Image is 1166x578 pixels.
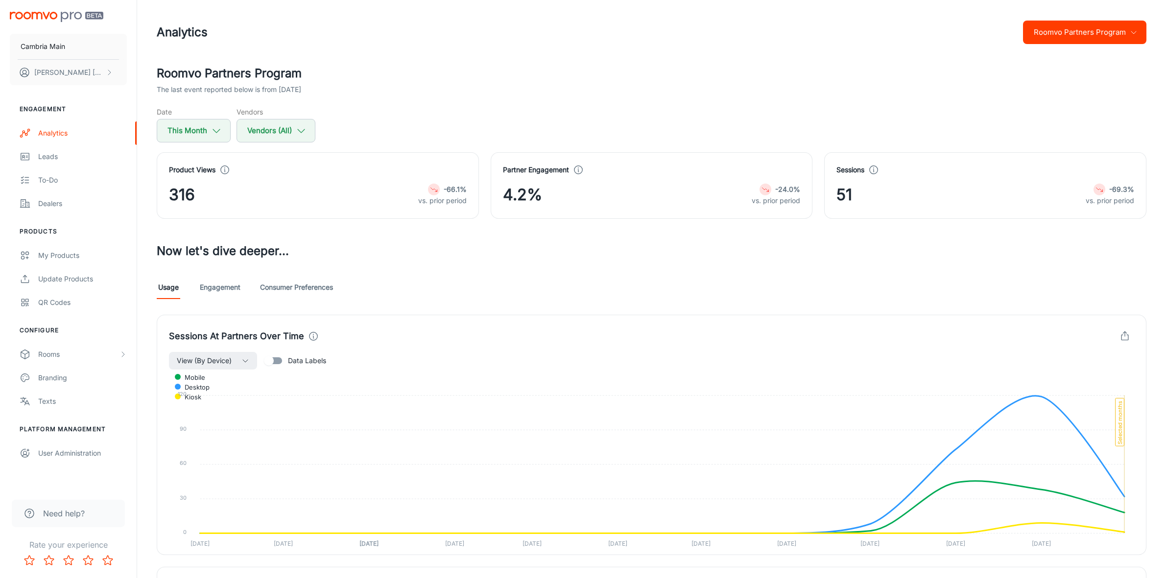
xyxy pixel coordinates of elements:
[157,276,180,299] a: Usage
[1023,21,1146,44] button: Roomvo Partners Program
[38,297,127,308] div: QR Codes
[38,250,127,261] div: My Products
[503,164,569,175] h4: Partner Engagement
[180,460,187,466] tspan: 60
[177,383,210,392] span: desktop
[274,540,293,547] tspan: [DATE]
[178,391,187,397] tspan: 120
[177,373,205,382] span: mobile
[180,494,187,501] tspan: 30
[177,393,201,401] span: kiosk
[1086,195,1134,206] p: vs. prior period
[157,23,208,41] h1: Analytics
[169,352,257,370] button: View (By Device)
[946,540,965,547] tspan: [DATE]
[38,151,127,162] div: Leads
[860,540,880,547] tspan: [DATE]
[38,372,127,383] div: Branding
[775,185,800,193] strong: -24.0%
[157,107,231,117] h5: Date
[10,12,103,22] img: Roomvo PRO Beta
[777,540,796,547] tspan: [DATE]
[8,539,129,551] p: Rate your experience
[34,67,103,78] p: [PERSON_NAME] [PERSON_NAME]
[59,551,78,570] button: Rate 3 star
[503,183,542,207] span: 4.2%
[169,329,304,343] h4: Sessions At Partners Over Time
[157,65,1146,82] h2: Roomvo Partners Program
[10,34,127,59] button: Cambria Main
[177,355,232,367] span: View (By Device)
[445,540,464,547] tspan: [DATE]
[38,349,119,360] div: Rooms
[43,508,85,519] span: Need help?
[38,128,127,139] div: Analytics
[20,551,39,570] button: Rate 1 star
[78,551,98,570] button: Rate 4 star
[38,198,127,209] div: Dealers
[157,84,301,95] p: The last event reported below is from [DATE]
[523,540,542,547] tspan: [DATE]
[359,540,379,547] tspan: [DATE]
[444,185,467,193] strong: -66.1%
[10,60,127,85] button: [PERSON_NAME] [PERSON_NAME]
[752,195,800,206] p: vs. prior period
[157,242,1146,260] h3: Now let's dive deeper...
[1032,540,1051,547] tspan: [DATE]
[836,183,852,207] span: 51
[608,540,627,547] tspan: [DATE]
[237,107,315,117] h5: Vendors
[157,119,231,142] button: This Month
[169,164,215,175] h4: Product Views
[260,276,333,299] a: Consumer Preferences
[39,551,59,570] button: Rate 2 star
[237,119,315,142] button: Vendors (All)
[98,551,118,570] button: Rate 5 star
[180,425,187,432] tspan: 90
[190,540,210,547] tspan: [DATE]
[38,274,127,284] div: Update Products
[38,448,127,459] div: User Administration
[38,396,127,407] div: Texts
[21,41,65,52] p: Cambria Main
[183,529,187,535] tspan: 0
[200,276,240,299] a: Engagement
[1109,185,1134,193] strong: -69.3%
[418,195,467,206] p: vs. prior period
[38,175,127,185] div: To-do
[288,355,326,366] span: Data Labels
[691,540,711,547] tspan: [DATE]
[836,164,864,175] h4: Sessions
[169,183,195,207] span: 316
